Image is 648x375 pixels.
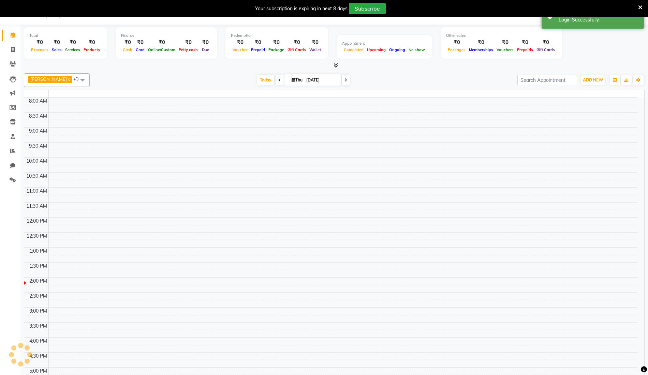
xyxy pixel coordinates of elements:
span: Prepaid [249,47,267,52]
span: Online/Custom [146,47,177,52]
div: 12:00 PM [25,217,48,225]
div: ₹0 [200,39,211,46]
span: Ongoing [387,47,407,52]
div: 3:30 PM [28,322,48,330]
span: Voucher [231,47,249,52]
span: Thu [290,77,304,82]
div: 8:30 AM [28,112,48,120]
button: ADD NEW [581,75,605,85]
span: [PERSON_NAME] [30,76,67,82]
div: ₹0 [50,39,63,46]
span: Package [267,47,286,52]
span: Due [200,47,211,52]
span: Products [82,47,102,52]
input: 2025-09-04 [304,75,338,85]
span: Gift Cards [535,47,557,52]
div: 12:30 PM [25,232,48,240]
a: x [67,76,70,82]
div: Appointment [342,41,427,46]
div: ₹0 [177,39,200,46]
div: 4:30 PM [28,352,48,360]
div: ₹0 [63,39,82,46]
span: Expenses [29,47,50,52]
input: Search Appointment [517,75,577,85]
div: ₹0 [134,39,146,46]
div: 9:30 AM [28,142,48,150]
span: Wallet [308,47,323,52]
div: ₹0 [286,39,308,46]
div: 2:00 PM [28,277,48,285]
span: ADD NEW [583,77,603,82]
span: Sales [50,47,63,52]
div: 10:00 AM [25,157,48,165]
span: Memberships [467,47,495,52]
div: Other sales [446,33,557,39]
span: Services [63,47,82,52]
span: Today [257,75,274,85]
span: Card [134,47,146,52]
div: ₹0 [249,39,267,46]
div: 11:00 AM [25,187,48,195]
span: No show [407,47,427,52]
span: Gift Cards [286,47,308,52]
span: Prepaids [515,47,535,52]
div: Login Successfully. [559,16,639,24]
span: Upcoming [365,47,387,52]
div: ₹0 [267,39,286,46]
div: 5:00 PM [28,367,48,375]
div: 4:00 PM [28,337,48,345]
div: ₹0 [121,39,134,46]
div: ₹0 [515,39,535,46]
div: Total [29,33,102,39]
div: 1:00 PM [28,247,48,255]
div: ₹0 [446,39,467,46]
div: ₹0 [82,39,102,46]
div: ₹0 [535,39,557,46]
span: Vouchers [495,47,515,52]
span: +3 [73,76,84,81]
div: 10:30 AM [25,172,48,180]
div: 1:30 PM [28,262,48,270]
div: ₹0 [308,39,323,46]
div: ₹0 [29,39,50,46]
span: Packages [446,47,467,52]
div: Redemption [231,33,323,39]
div: Your subscription is expiring in next 8 days [255,5,348,12]
div: 8:00 AM [28,97,48,105]
div: 9:00 AM [28,127,48,135]
div: ₹0 [231,39,249,46]
span: Completed [342,47,365,52]
div: 11:30 AM [25,202,48,210]
div: Finance [121,33,211,39]
button: Subscribe [349,3,386,14]
div: ₹0 [467,39,495,46]
div: ₹0 [495,39,515,46]
span: Petty cash [177,47,200,52]
div: ₹0 [146,39,177,46]
div: 2:30 PM [28,292,48,300]
div: 3:00 PM [28,307,48,315]
span: Cash [121,47,134,52]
